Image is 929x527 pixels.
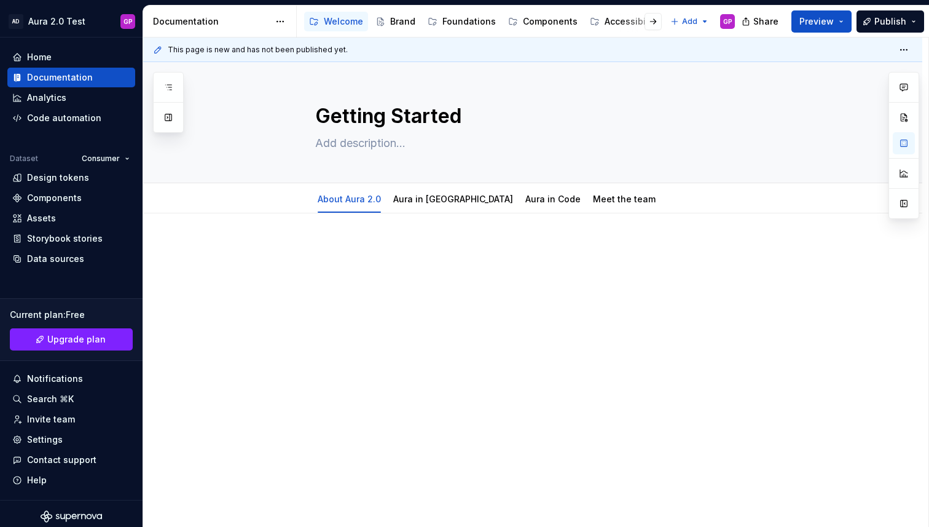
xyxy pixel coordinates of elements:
[27,454,96,466] div: Contact support
[7,47,135,67] a: Home
[27,373,83,385] div: Notifications
[28,15,85,28] div: Aura 2.0 Test
[27,172,89,184] div: Design tokens
[10,154,38,164] div: Dataset
[856,10,924,33] button: Publish
[682,17,697,26] span: Add
[2,8,140,34] button: ADAura 2.0 TestGP
[9,14,23,29] div: AD
[7,208,135,228] a: Assets
[799,15,834,28] span: Preview
[588,186,660,212] div: Meet the team
[370,12,420,31] a: Brand
[393,194,513,204] a: Aura in [GEOGRAPHIC_DATA]
[874,15,906,28] span: Publish
[123,17,133,26] div: GP
[153,15,269,28] div: Documentation
[27,253,84,265] div: Data sources
[7,389,135,409] button: Search ⌘K
[7,108,135,128] a: Code automation
[27,192,82,204] div: Components
[7,229,135,248] a: Storybook stories
[47,333,106,346] span: Upgrade plan
[27,474,47,486] div: Help
[7,450,135,470] button: Contact support
[7,410,135,429] a: Invite team
[442,15,496,28] div: Foundations
[520,186,586,212] div: Aura in Code
[423,12,501,31] a: Foundations
[735,10,786,33] button: Share
[27,112,101,124] div: Code automation
[168,45,348,55] span: This page is new and has not been published yet.
[27,212,56,224] div: Assets
[324,15,363,28] div: Welcome
[304,12,368,31] a: Welcome
[304,9,664,34] div: Page tree
[7,68,135,87] a: Documentation
[27,232,103,245] div: Storybook stories
[390,15,415,28] div: Brand
[27,71,93,84] div: Documentation
[27,434,63,446] div: Settings
[503,12,582,31] a: Components
[7,88,135,108] a: Analytics
[667,13,713,30] button: Add
[27,92,66,104] div: Analytics
[7,249,135,269] a: Data sources
[7,168,135,188] a: Design tokens
[318,194,381,204] a: About Aura 2.0
[313,186,386,212] div: About Aura 2.0
[753,15,778,28] span: Share
[388,186,518,212] div: Aura in [GEOGRAPHIC_DATA]
[525,194,581,204] a: Aura in Code
[585,12,664,31] a: Accessibility
[7,188,135,208] a: Components
[605,15,659,28] div: Accessibility
[7,470,135,490] button: Help
[10,309,133,321] div: Current plan : Free
[27,51,52,63] div: Home
[313,101,777,131] textarea: Getting Started
[523,15,578,28] div: Components
[10,328,133,351] a: Upgrade plan
[27,413,75,426] div: Invite team
[76,150,135,167] button: Consumer
[7,369,135,389] button: Notifications
[41,510,102,523] svg: Supernova Logo
[82,154,120,164] span: Consumer
[593,194,656,204] a: Meet the team
[27,393,74,405] div: Search ⌘K
[723,17,732,26] div: GP
[7,430,135,450] a: Settings
[791,10,852,33] button: Preview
